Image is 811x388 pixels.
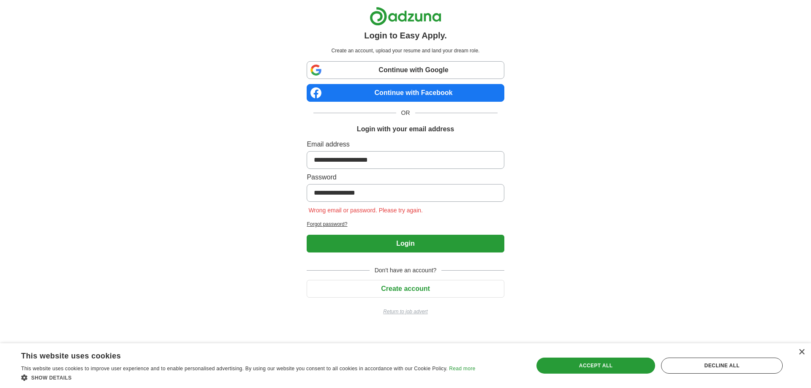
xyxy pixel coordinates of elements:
[307,84,504,102] a: Continue with Facebook
[31,375,72,381] span: Show details
[396,109,415,117] span: OR
[357,124,454,134] h1: Login with your email address
[307,308,504,315] a: Return to job advert
[21,373,475,382] div: Show details
[308,47,502,54] p: Create an account, upload your resume and land your dream role.
[307,139,504,149] label: Email address
[21,348,454,361] div: This website uses cookies
[307,285,504,292] a: Create account
[307,61,504,79] a: Continue with Google
[364,29,447,42] h1: Login to Easy Apply.
[798,349,805,355] div: Close
[661,358,783,374] div: Decline all
[307,235,504,252] button: Login
[449,366,475,372] a: Read more, opens a new window
[370,266,442,275] span: Don't have an account?
[307,207,425,214] span: Wrong email or password. Please try again.
[307,280,504,298] button: Create account
[21,366,448,372] span: This website uses cookies to improve user experience and to enable personalised advertising. By u...
[536,358,656,374] div: Accept all
[307,172,504,182] label: Password
[307,220,504,228] a: Forgot password?
[370,7,441,26] img: Adzuna logo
